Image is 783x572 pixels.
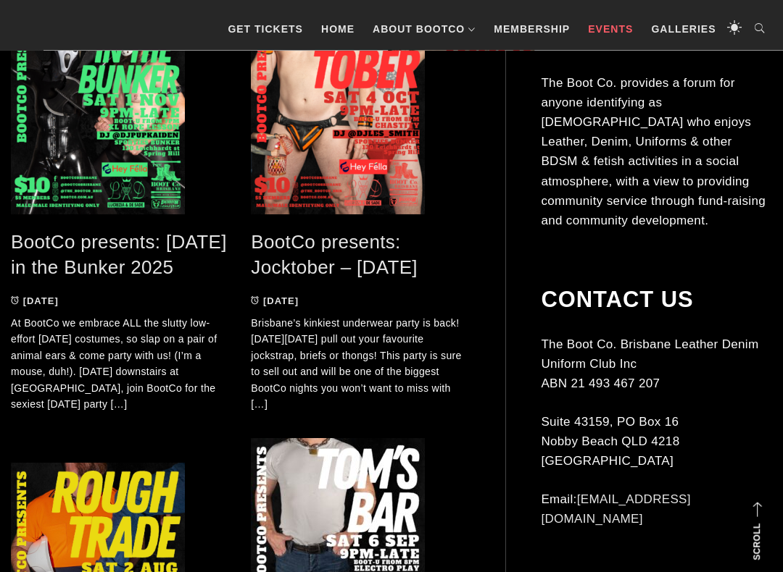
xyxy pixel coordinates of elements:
p: The Boot Co. provides a forum for anyone identifying as [DEMOGRAPHIC_DATA] who enjoys Leather, De... [541,74,772,232]
a: Home [314,7,362,51]
h2: Contact Us [541,287,772,314]
a: BootCo presents: [DATE] in the Bunker 2025 [11,232,227,279]
p: Brisbane’s kinkiest underwear party is back! [DATE][DATE] pull out your favourite jockstrap, brie... [251,316,469,413]
a: [DATE] [11,296,59,307]
p: The Boot Co. Brisbane Leather Denim Uniform Club Inc ABN 21 493 467 207 [541,335,772,395]
p: Suite 43159, PO Box 16 Nobby Beach QLD 4218 [GEOGRAPHIC_DATA] [541,413,772,472]
p: At BootCo we embrace ALL the slutty low-effort [DATE] costumes, so slap on a pair of animal ears ... [11,316,229,413]
a: BootCo presents: Jocktober – [DATE] [251,232,418,279]
a: [EMAIL_ADDRESS][DOMAIN_NAME] [541,493,691,526]
a: GET TICKETS [220,7,310,51]
a: Membership [486,7,577,51]
p: Email: [541,490,772,529]
a: Events [581,7,640,51]
strong: Scroll [752,523,762,560]
a: About BootCo [365,7,483,51]
a: [DATE] [251,296,299,307]
time: [DATE] [23,296,59,307]
time: [DATE] [263,296,299,307]
a: Galleries [644,7,723,51]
